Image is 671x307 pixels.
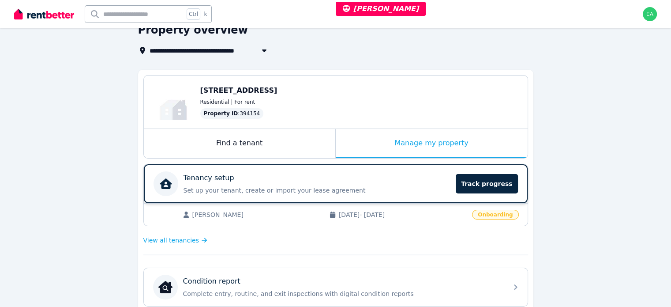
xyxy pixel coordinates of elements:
span: Onboarding [472,210,518,220]
span: View all tenancies [143,236,199,245]
span: [PERSON_NAME] [192,210,320,219]
img: earl@rentbetter.com.au [643,7,657,21]
p: Condition report [183,276,240,287]
span: Track progress [456,174,517,193]
p: Tenancy setup [184,173,234,183]
p: Set up your tenant, create or import your lease agreement [184,186,451,195]
span: Residential | For rent [200,99,255,106]
span: [PERSON_NAME] [343,4,419,13]
a: Condition reportCondition reportComplete entry, routine, and exit inspections with digital condit... [144,268,528,306]
h1: Property overview [138,23,248,37]
img: Condition report [158,280,172,294]
div: : 394154 [200,108,264,119]
span: [STREET_ADDRESS] [200,86,277,95]
a: View all tenancies [143,236,207,245]
span: Property ID [204,110,238,117]
img: RentBetter [14,8,74,21]
span: [DATE] - [DATE] [339,210,467,219]
div: Find a tenant [144,129,335,158]
p: Complete entry, routine, and exit inspections with digital condition reports [183,289,502,298]
a: Tenancy setupSet up your tenant, create or import your lease agreementTrack progress [144,164,528,203]
span: Ctrl [187,8,200,20]
span: k [204,11,207,18]
div: Manage my property [336,129,528,158]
